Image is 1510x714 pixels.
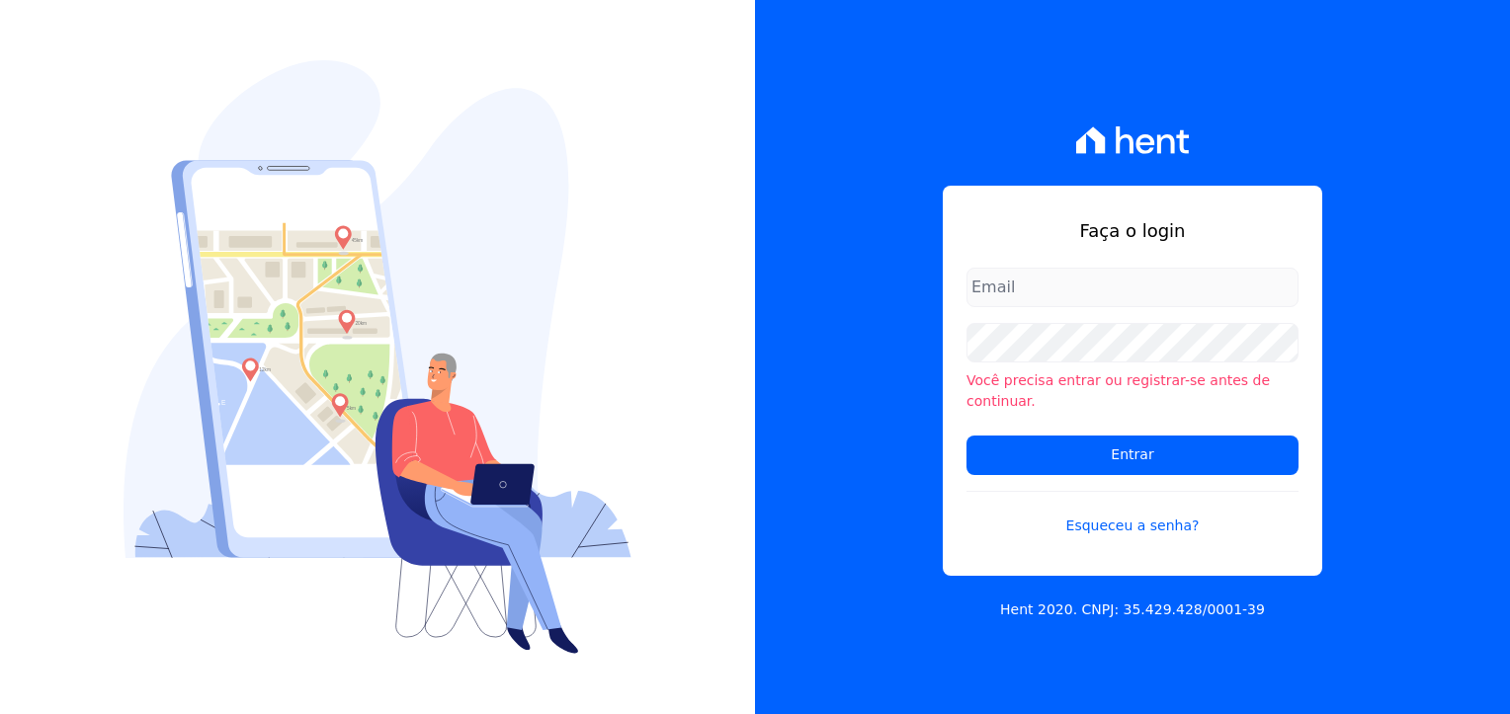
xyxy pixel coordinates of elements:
[966,370,1299,412] li: Você precisa entrar ou registrar-se antes de continuar.
[966,268,1299,307] input: Email
[124,60,631,654] img: Login
[966,217,1299,244] h1: Faça o login
[1000,599,1265,620] p: Hent 2020. CNPJ: 35.429.428/0001-39
[966,491,1299,536] a: Esqueceu a senha?
[966,436,1299,475] input: Entrar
